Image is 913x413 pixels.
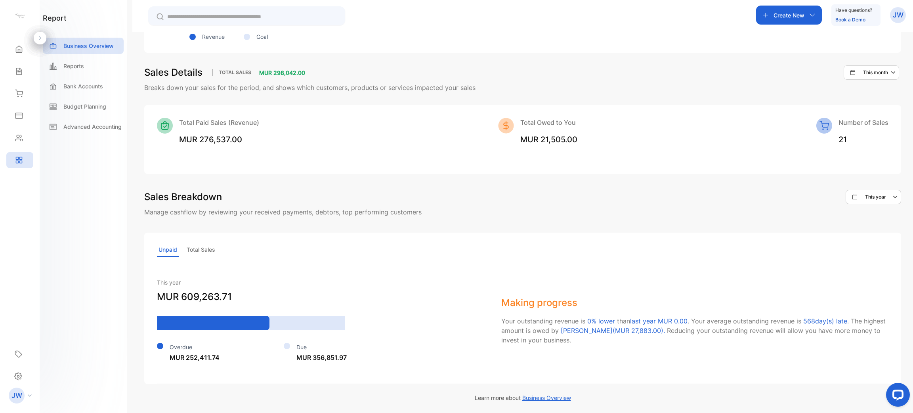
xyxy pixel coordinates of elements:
p: Total Sales [185,243,217,257]
p: Total Paid Sales (Revenue) [179,118,259,127]
span: MUR 27,883.00 [615,327,661,335]
p: JW [893,10,903,20]
p: Overdue [170,343,220,351]
a: Advanced Accounting [43,119,124,135]
button: This month [844,65,899,80]
span: 0 % lower [587,317,615,325]
p: Learn more about [475,394,571,402]
p: Due [296,343,347,351]
a: Reports [43,58,124,74]
p: Reports [63,62,84,70]
h3: Sales Breakdown [144,190,222,204]
h1: report [43,13,67,23]
button: JW [890,6,906,25]
a: Bank Accounts [43,78,124,94]
span: MUR 356,851.97 [296,354,347,361]
h4: Making progress [501,296,888,310]
h6: 21 [839,134,888,145]
h3: Sales Details [144,65,202,80]
span: 568 day(s) late [803,317,847,325]
p: This year [865,193,886,201]
img: logo [14,10,26,22]
p: Create New [774,11,804,19]
img: Icon [498,118,514,134]
span: MUR 609,263.71 [157,291,232,302]
button: This year [846,190,901,204]
button: Create New [756,6,822,25]
p: Manage cashflow by reviewing your received payments, debtors, top performing customers [144,207,901,217]
span: MUR 276,537.00 [179,135,242,144]
img: Icon [157,118,173,134]
span: MUR 0.00 [658,317,688,325]
span: MUR 252,411.74 [170,354,220,361]
p: Number of Sales [839,118,888,127]
p: Budget Planning [63,102,106,111]
a: Budget Planning [43,98,124,115]
p: Unpaid [157,243,179,257]
p: Total Owed to You [520,118,577,127]
p: Bank Accounts [63,82,103,90]
iframe: LiveChat chat widget [880,380,913,413]
p: JW [11,390,22,401]
a: Business Overview [43,38,124,54]
p: Revenue [202,33,225,41]
span: [PERSON_NAME] ( ). [561,327,667,335]
p: Business Overview [63,42,114,50]
p: Breaks down your sales for the period, and shows which customers, products or services impacted y... [144,83,901,92]
p: Total Sales [212,69,258,76]
span: MUR 21,505.00 [520,135,577,144]
p: This month [863,69,888,76]
img: Icon [816,118,832,134]
p: Have questions? [835,6,872,14]
p: This year [157,278,485,287]
span: Business Overview [522,394,571,401]
span: MUR 298,042.00 [259,69,305,76]
p: Advanced Accounting [63,122,122,131]
p: Goal [256,33,268,41]
a: Book a Demo [835,17,865,23]
span: last year [630,317,656,325]
p: Your outstanding revenue is than . Your average outstanding revenue is . The highest amount is ow... [501,316,888,345]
